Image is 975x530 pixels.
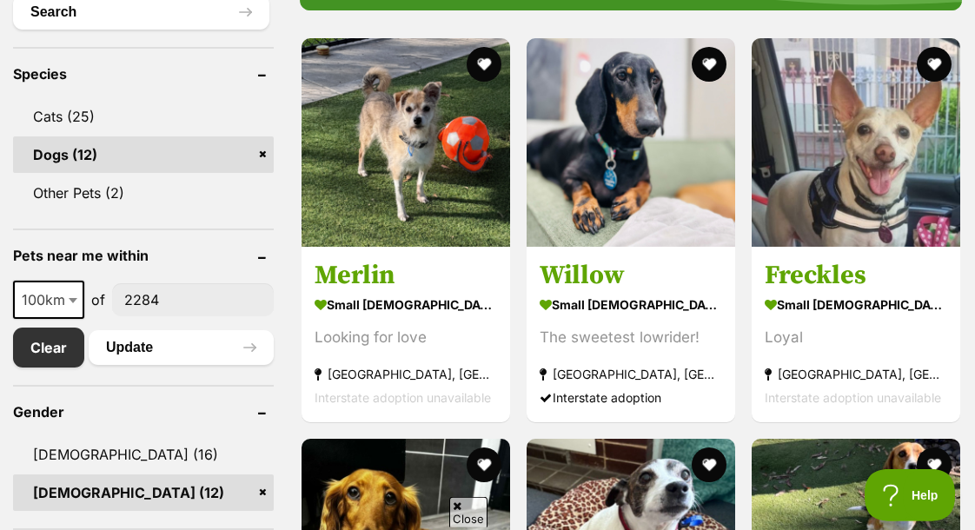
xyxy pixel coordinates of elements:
[13,66,274,82] header: Species
[765,390,941,405] span: Interstate adoption unavailable
[13,136,274,173] a: Dogs (12)
[13,404,274,420] header: Gender
[13,98,274,135] a: Cats (25)
[527,38,735,247] img: Willow - Dachshund Dog
[13,281,84,319] span: 100km
[527,246,735,422] a: Willow small [DEMOGRAPHIC_DATA] Dog The sweetest lowrider! [GEOGRAPHIC_DATA], [GEOGRAPHIC_DATA] I...
[13,436,274,473] a: [DEMOGRAPHIC_DATA] (16)
[752,246,960,422] a: Freckles small [DEMOGRAPHIC_DATA] Dog Loyal [GEOGRAPHIC_DATA], [GEOGRAPHIC_DATA] Interstate adopt...
[112,283,274,316] input: postcode
[540,259,722,292] h3: Willow
[302,246,510,422] a: Merlin small [DEMOGRAPHIC_DATA] Dog Looking for love [GEOGRAPHIC_DATA], [GEOGRAPHIC_DATA] Interst...
[692,447,726,482] button: favourite
[765,362,947,386] strong: [GEOGRAPHIC_DATA], [GEOGRAPHIC_DATA]
[765,292,947,317] strong: small [DEMOGRAPHIC_DATA] Dog
[315,292,497,317] strong: small [DEMOGRAPHIC_DATA] Dog
[302,38,510,247] img: Merlin - Fox Terrier (Wire) Dog
[315,390,491,405] span: Interstate adoption unavailable
[540,386,722,409] div: Interstate adoption
[13,248,274,263] header: Pets near me within
[540,326,722,349] div: The sweetest lowrider!
[865,469,958,521] iframe: Help Scout Beacon - Open
[467,47,501,82] button: favourite
[540,292,722,317] strong: small [DEMOGRAPHIC_DATA] Dog
[15,288,83,312] span: 100km
[449,497,487,527] span: Close
[89,330,274,365] button: Update
[13,175,274,211] a: Other Pets (2)
[917,447,952,482] button: favourite
[765,326,947,349] div: Loyal
[692,47,726,82] button: favourite
[13,328,84,368] a: Clear
[540,362,722,386] strong: [GEOGRAPHIC_DATA], [GEOGRAPHIC_DATA]
[315,326,497,349] div: Looking for love
[765,259,947,292] h3: Freckles
[315,259,497,292] h3: Merlin
[917,47,952,82] button: favourite
[315,362,497,386] strong: [GEOGRAPHIC_DATA], [GEOGRAPHIC_DATA]
[91,289,105,310] span: of
[467,447,501,482] button: favourite
[752,38,960,247] img: Freckles - Jack Russell Terrier Dog
[13,474,274,511] a: [DEMOGRAPHIC_DATA] (12)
